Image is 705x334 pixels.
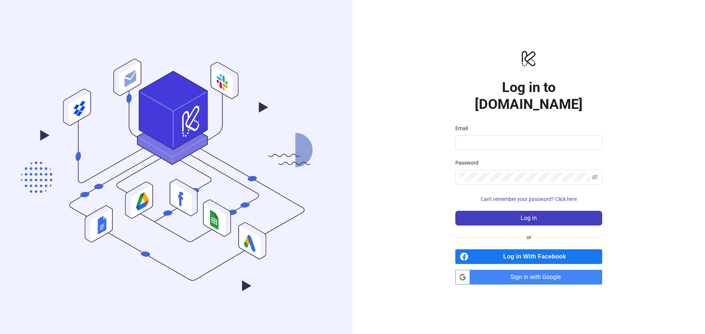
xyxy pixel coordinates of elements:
[455,196,602,202] a: Can't remember your password? Click here
[455,159,483,167] label: Password
[481,196,577,202] span: Can't remember your password? Click here
[521,215,537,221] span: Log in
[460,138,596,147] input: Email
[455,124,473,132] label: Email
[460,173,590,181] input: Password
[455,193,602,205] button: Can't remember your password? Click here
[455,211,602,225] button: Log in
[455,79,602,113] h1: Log in to [DOMAIN_NAME]
[455,270,602,285] a: Sign in with Google
[521,233,537,241] span: or
[473,270,602,285] span: Sign in with Google
[455,249,602,264] a: Log in With Facebook
[471,249,602,264] span: Log in With Facebook
[592,174,598,180] span: eye-invisible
